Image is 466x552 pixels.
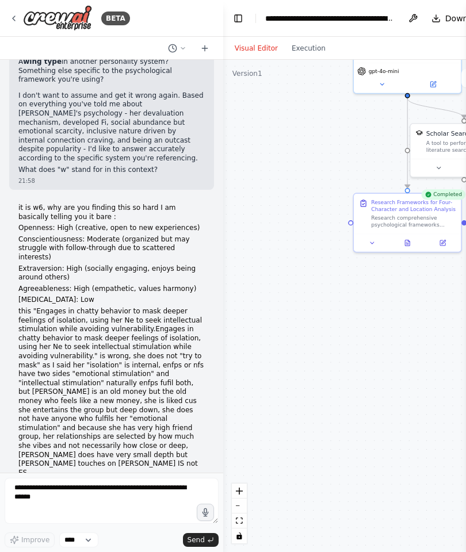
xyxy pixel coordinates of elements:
button: toggle interactivity [232,528,247,543]
p: Agreeableness: High (empathetic, values harmony) [18,285,205,294]
button: Start a new chat [196,41,214,55]
g: Edge from 5f98c724-19ec-4a0c-a676-5f5facbf6728 to 6607e585-73c6-4b5c-bd5f-75529e13540c [403,98,411,188]
div: Research comprehensive psychological frameworks specifically designed for analyzing four distinct... [371,214,456,228]
p: Conscientiousness: Moderate (organized but may struggle with follow-through due to scattered inte... [18,235,205,262]
button: Hide left sidebar [230,10,246,26]
button: fit view [232,513,247,528]
div: 21:58 [18,177,205,185]
p: this "Engages in chatty behavior to mask deeper feelings of isolation, using her Ne to seek intel... [18,307,205,477]
nav: breadcrumb [265,13,395,24]
div: Completed [421,189,465,200]
button: Open in side panel [408,79,458,90]
p: What does "w" stand for in this context? [18,166,205,175]
button: zoom out [232,499,247,513]
button: Click to speak your automation idea [197,504,214,521]
li: A in another personality system? [18,57,205,67]
div: Research Frameworks for Four-Character and Location Analysis [371,199,456,213]
p: Openness: High (creative, open to new experiences) [18,224,205,233]
button: Execution [285,41,333,55]
p: I don't want to assume and get it wrong again. Based on everything you've told me about [PERSON_N... [18,91,205,163]
button: Improve [5,532,55,547]
span: gpt-4o-mini [369,68,399,75]
span: Send [188,535,205,545]
img: Logo [23,5,92,31]
img: SerplyScholarSearchTool [415,129,422,136]
p: Extraversion: High (socially engaging, enjoys being around others) [18,264,205,282]
button: Open in side panel [427,237,457,248]
button: View output [389,237,426,248]
div: React Flow controls [232,484,247,543]
div: BETA [101,11,130,25]
button: Switch to previous chat [163,41,191,55]
button: Send [183,533,219,547]
p: it is w6, why are you finding this so hard I am basically telling you it bare : [18,204,205,221]
div: CompletedResearch Frameworks for Four-Character and Location AnalysisResearch comprehensive psych... [353,193,461,252]
button: zoom in [232,484,247,499]
div: Version 1 [232,69,262,78]
strong: wing type [23,57,62,66]
button: Visual Editor [228,41,285,55]
li: Something else specific to the psychological framework you're using? [18,67,205,85]
span: Improve [21,535,49,545]
div: gpt-4o-mini [353,18,461,94]
p: [MEDICAL_DATA]: Low [18,296,205,305]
